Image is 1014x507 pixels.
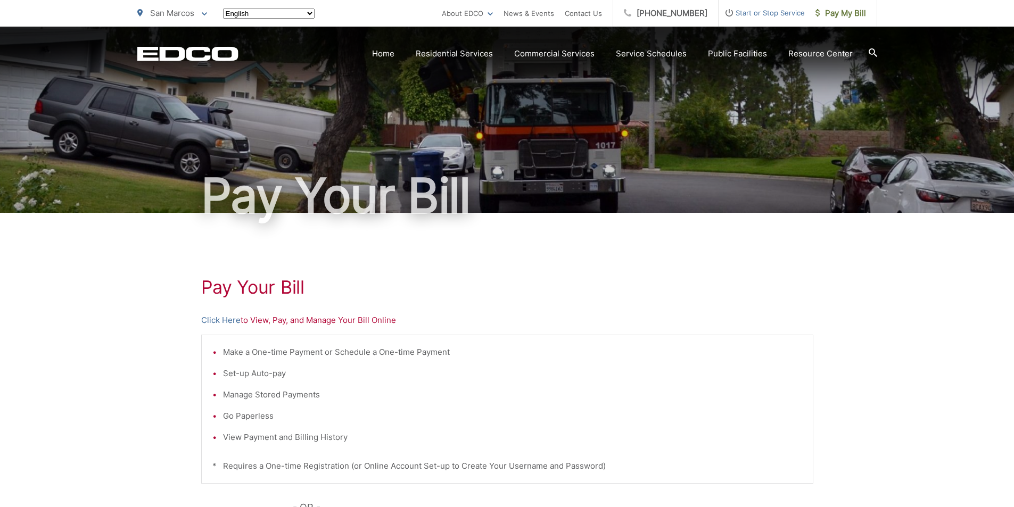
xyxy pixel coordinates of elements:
[708,47,767,60] a: Public Facilities
[514,47,595,60] a: Commercial Services
[616,47,687,60] a: Service Schedules
[788,47,853,60] a: Resource Center
[223,388,802,401] li: Manage Stored Payments
[565,7,602,20] a: Contact Us
[223,367,802,380] li: Set-up Auto-pay
[416,47,493,60] a: Residential Services
[223,431,802,444] li: View Payment and Billing History
[150,8,194,18] span: San Marcos
[223,410,802,422] li: Go Paperless
[815,7,866,20] span: Pay My Bill
[223,346,802,359] li: Make a One-time Payment or Schedule a One-time Payment
[442,7,493,20] a: About EDCO
[137,46,238,61] a: EDCD logo. Return to the homepage.
[201,277,813,298] h1: Pay Your Bill
[223,9,315,19] select: Select a language
[504,7,554,20] a: News & Events
[212,460,802,472] p: * Requires a One-time Registration (or Online Account Set-up to Create Your Username and Password)
[201,314,813,327] p: to View, Pay, and Manage Your Bill Online
[372,47,394,60] a: Home
[137,169,877,222] h1: Pay Your Bill
[201,314,241,327] a: Click Here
